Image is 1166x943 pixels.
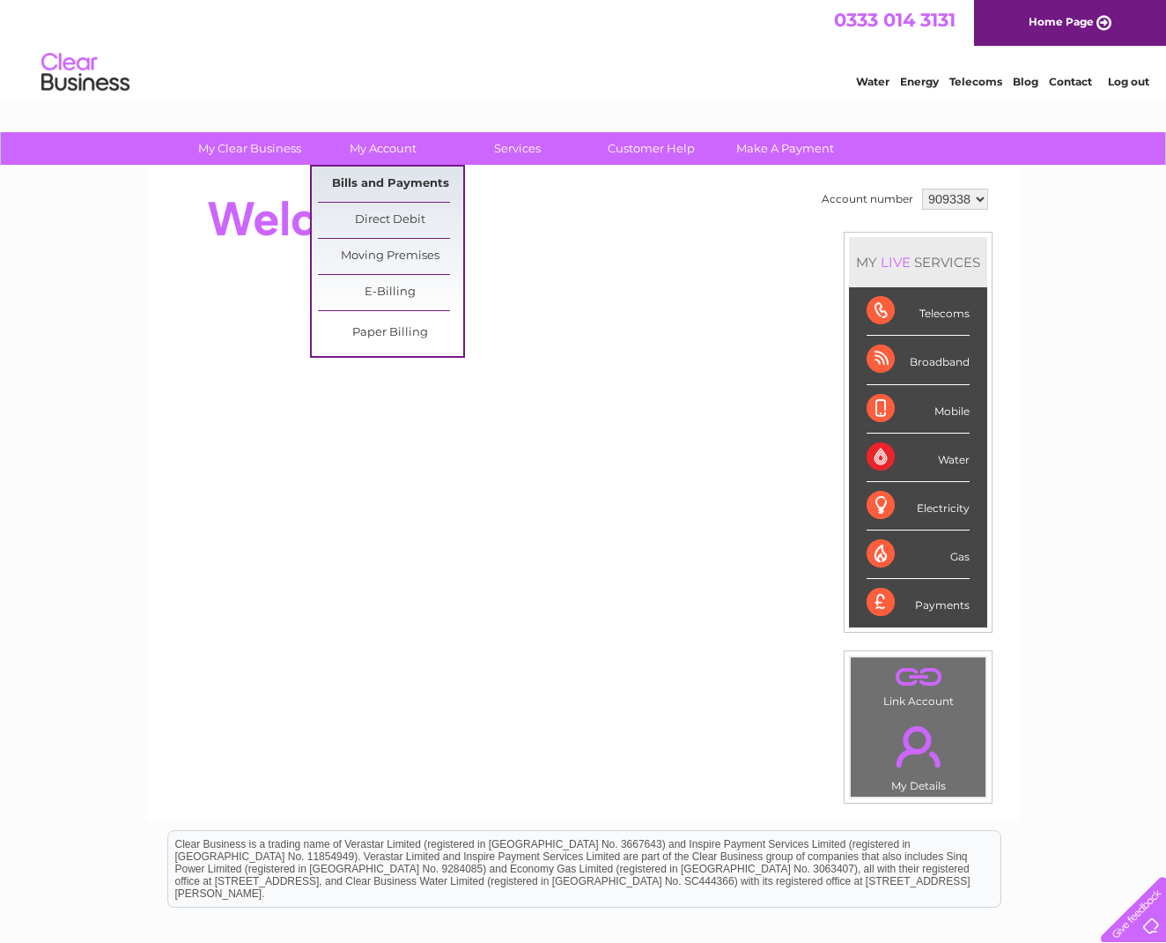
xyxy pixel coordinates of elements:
a: 0333 014 3131 [834,9,956,31]
div: Telecoms [867,287,970,336]
a: Log out [1108,75,1149,88]
a: My Clear Business [177,132,322,165]
img: logo.png [41,46,130,100]
div: LIVE [877,254,914,271]
div: Gas [867,531,970,579]
div: Payments [867,579,970,627]
a: Customer Help [579,132,724,165]
a: Make A Payment [712,132,858,165]
a: My Account [311,132,456,165]
a: Services [445,132,590,165]
a: Energy [900,75,939,88]
a: Paper Billing [318,316,463,351]
a: Water [856,75,889,88]
td: Link Account [850,657,986,712]
a: . [855,662,981,693]
a: Blog [1013,75,1038,88]
a: . [855,716,981,777]
a: Direct Debit [318,203,463,238]
td: My Details [850,711,986,798]
a: Moving Premises [318,239,463,274]
a: Bills and Payments [318,167,463,202]
div: Electricity [867,482,970,531]
a: Contact [1049,75,1092,88]
div: Clear Business is a trading name of Verastar Limited (registered in [GEOGRAPHIC_DATA] No. 3667643... [168,10,1000,85]
div: Broadband [867,336,970,384]
a: E-Billing [318,275,463,310]
a: Telecoms [949,75,1002,88]
td: Account number [817,184,918,214]
div: Water [867,434,970,482]
div: MY SERVICES [849,237,987,287]
div: Mobile [867,385,970,434]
